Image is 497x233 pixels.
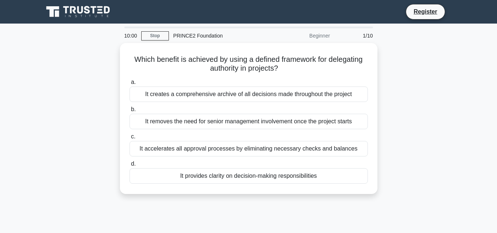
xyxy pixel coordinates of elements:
div: PRINCE2 Foundation [169,28,270,43]
div: It accelerates all approval processes by eliminating necessary checks and balances [129,141,368,156]
div: It removes the need for senior management involvement once the project starts [129,114,368,129]
div: It provides clarity on decision-making responsibilities [129,168,368,184]
span: a. [131,79,136,85]
div: Beginner [270,28,334,43]
div: 1/10 [334,28,377,43]
h5: Which benefit is achieved by using a defined framework for delegating authority in projects? [129,55,369,73]
span: d. [131,160,136,167]
a: Stop [141,31,169,40]
span: c. [131,133,135,140]
div: 10:00 [120,28,141,43]
a: Register [409,7,441,16]
div: It creates a comprehensive archive of all decisions made throughout the project [129,87,368,102]
span: b. [131,106,136,112]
